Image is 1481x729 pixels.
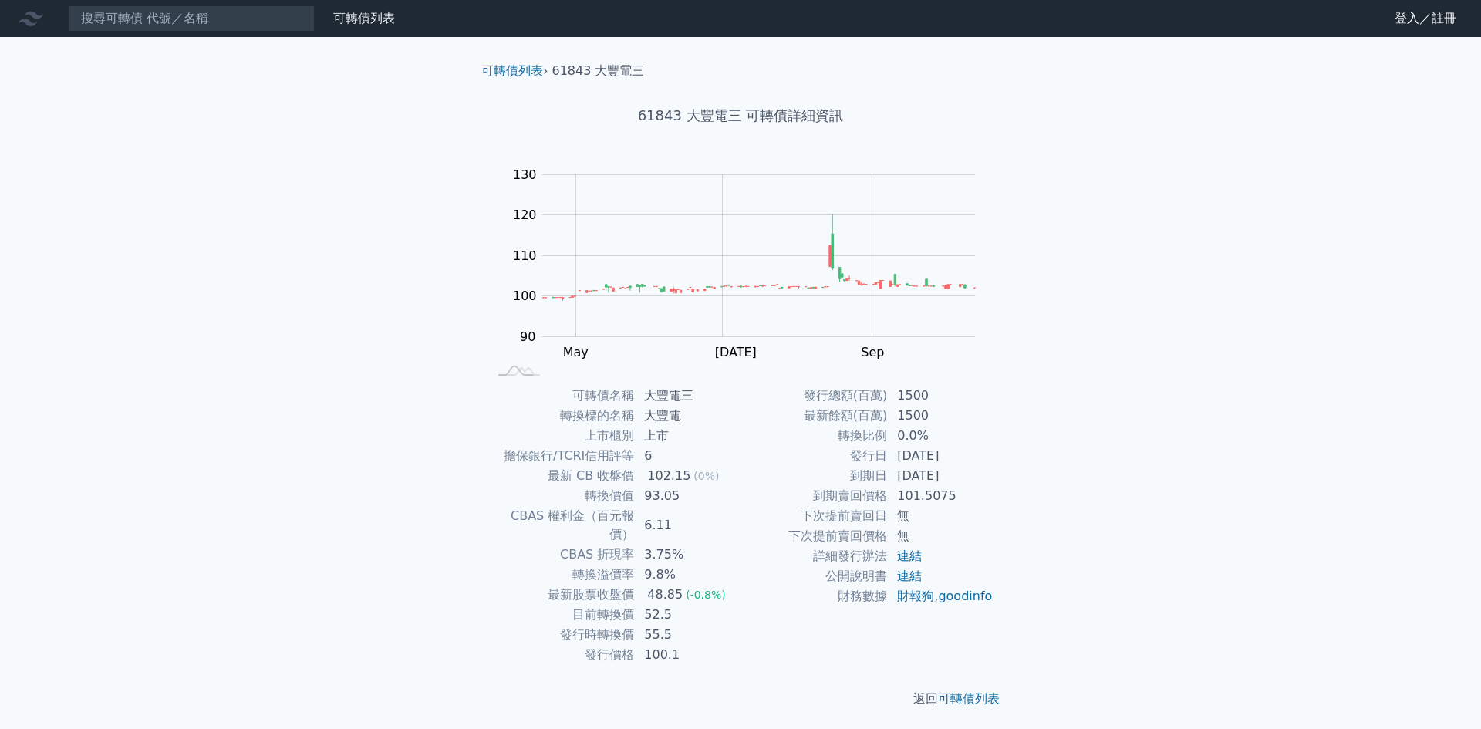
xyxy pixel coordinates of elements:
[897,569,922,583] a: 連結
[686,589,726,601] span: (-0.8%)
[635,545,740,565] td: 3.75%
[487,565,635,585] td: 轉換溢價率
[888,426,994,446] td: 0.0%
[888,506,994,526] td: 無
[888,466,994,486] td: [DATE]
[487,466,635,486] td: 最新 CB 收盤價
[938,589,992,603] a: goodinfo
[693,470,719,482] span: (0%)
[487,585,635,605] td: 最新股票收盤價
[888,446,994,466] td: [DATE]
[635,386,740,406] td: 大豐電三
[487,426,635,446] td: 上市櫃別
[481,62,548,80] li: ›
[1404,655,1481,729] div: 聊天小工具
[715,345,757,359] tspan: [DATE]
[513,248,537,263] tspan: 110
[888,386,994,406] td: 1500
[740,526,888,546] td: 下次提前賣回價格
[635,565,740,585] td: 9.8%
[487,386,635,406] td: 可轉債名稱
[481,63,543,78] a: 可轉債列表
[861,345,884,359] tspan: Sep
[487,506,635,545] td: CBAS 權利金（百元報價）
[740,486,888,506] td: 到期賣回價格
[487,486,635,506] td: 轉換價值
[513,289,537,303] tspan: 100
[897,589,934,603] a: 財報狗
[1382,6,1469,31] a: 登入／註冊
[635,625,740,645] td: 55.5
[635,486,740,506] td: 93.05
[635,446,740,466] td: 6
[740,506,888,526] td: 下次提前賣回日
[740,446,888,466] td: 發行日
[740,386,888,406] td: 發行總額(百萬)
[740,586,888,606] td: 財務數據
[740,426,888,446] td: 轉換比例
[563,345,589,359] tspan: May
[513,208,537,222] tspan: 120
[740,546,888,566] td: 詳細發行辦法
[644,467,693,485] div: 102.15
[487,406,635,426] td: 轉換標的名稱
[888,406,994,426] td: 1500
[740,566,888,586] td: 公開說明書
[635,406,740,426] td: 大豐電
[938,691,1000,706] a: 可轉債列表
[644,586,686,604] div: 48.85
[469,105,1012,127] h1: 61843 大豐電三 可轉債詳細資訊
[520,329,535,344] tspan: 90
[469,690,1012,708] p: 返回
[888,486,994,506] td: 101.5075
[487,446,635,466] td: 擔保銀行/TCRI信用評等
[513,167,537,182] tspan: 130
[888,586,994,606] td: ,
[1404,655,1481,729] iframe: Chat Widget
[68,5,315,32] input: 搜尋可轉債 代號／名稱
[740,406,888,426] td: 最新餘額(百萬)
[740,466,888,486] td: 到期日
[487,545,635,565] td: CBAS 折現率
[505,167,999,391] g: Chart
[635,506,740,545] td: 6.11
[487,645,635,665] td: 發行價格
[635,426,740,446] td: 上市
[897,548,922,563] a: 連結
[487,605,635,625] td: 目前轉換價
[552,62,645,80] li: 61843 大豐電三
[888,526,994,546] td: 無
[635,645,740,665] td: 100.1
[635,605,740,625] td: 52.5
[487,625,635,645] td: 發行時轉換價
[333,11,395,25] a: 可轉債列表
